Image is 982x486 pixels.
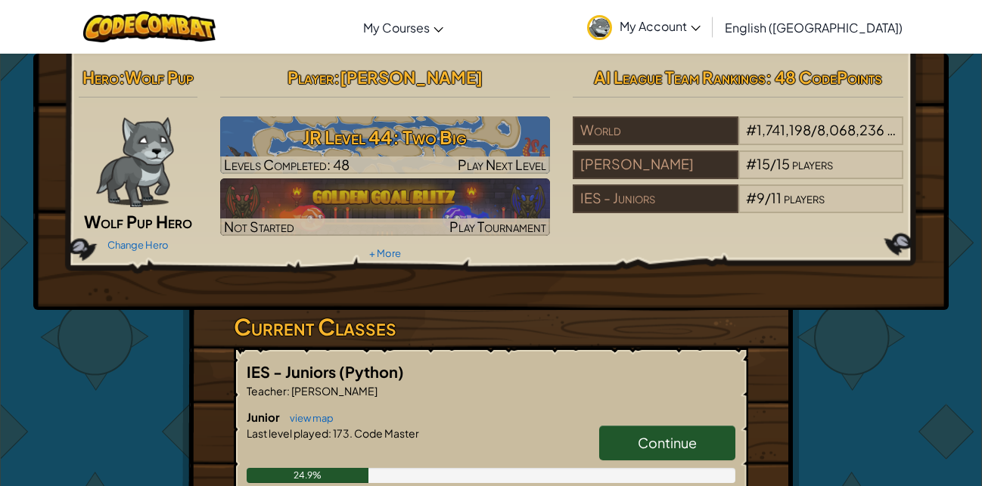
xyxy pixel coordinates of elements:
[247,410,282,424] span: Junior
[287,67,334,88] span: Player
[334,67,340,88] span: :
[765,189,771,206] span: /
[220,116,551,174] img: JR Level 44: Two Big
[573,199,903,216] a: IES - Juniors#9/11players
[757,155,770,172] span: 15
[328,426,331,440] span: :
[282,412,334,424] a: view map
[82,67,119,88] span: Hero
[287,384,290,398] span: :
[458,156,546,173] span: Play Next Level
[725,20,903,36] span: English ([GEOGRAPHIC_DATA])
[573,116,738,145] div: World
[369,247,401,259] a: + More
[638,434,697,451] span: Continue
[771,189,782,206] span: 11
[766,67,882,88] span: : 48 CodePoints
[119,67,125,88] span: :
[573,131,903,148] a: World#1,741,198/8,068,236players
[220,116,551,174] a: Play Next Level
[746,155,757,172] span: #
[220,178,551,236] img: Golden Goal
[573,165,903,182] a: [PERSON_NAME]#15/15players
[811,121,817,138] span: /
[247,362,339,381] span: IES - Juniors
[290,384,378,398] span: [PERSON_NAME]
[247,384,287,398] span: Teacher
[757,189,765,206] span: 9
[84,211,192,232] span: Wolf Pup Hero
[356,7,451,48] a: My Courses
[107,239,169,251] a: Change Hero
[363,20,430,36] span: My Courses
[746,189,757,206] span: #
[792,155,833,172] span: players
[247,426,328,440] span: Last level played
[340,67,483,88] span: [PERSON_NAME]
[784,189,825,206] span: players
[83,11,216,42] img: CodeCombat logo
[220,178,551,236] a: Not StartedPlay Tournament
[717,7,910,48] a: English ([GEOGRAPHIC_DATA])
[247,468,368,483] div: 24.9%
[817,121,884,138] span: 8,068,236
[96,116,174,207] img: wolf-pup-paper-doll.png
[220,120,551,154] h3: JR Level 44: Two Big
[580,3,708,51] a: My Account
[587,15,612,40] img: avatar
[776,155,790,172] span: 15
[770,155,776,172] span: /
[353,426,419,440] span: Code Master
[234,310,748,344] h3: Current Classes
[224,218,294,235] span: Not Started
[757,121,811,138] span: 1,741,198
[339,362,404,381] span: (Python)
[620,18,701,34] span: My Account
[573,184,738,213] div: IES - Juniors
[573,150,738,179] div: [PERSON_NAME]
[746,121,757,138] span: #
[125,67,194,88] span: Wolf Pup
[331,426,353,440] span: 173.
[449,218,546,235] span: Play Tournament
[224,156,350,173] span: Levels Completed: 48
[594,67,766,88] span: AI League Team Rankings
